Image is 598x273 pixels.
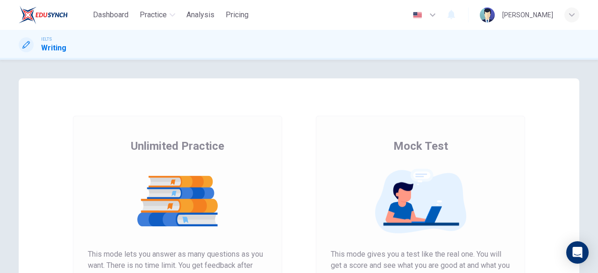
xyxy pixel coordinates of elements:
img: EduSynch logo [19,6,68,24]
button: Practice [136,7,179,23]
a: EduSynch logo [19,6,89,24]
span: Unlimited Practice [131,139,224,154]
button: Dashboard [89,7,132,23]
span: IELTS [41,36,52,42]
span: Pricing [226,9,249,21]
h1: Writing [41,42,66,54]
img: en [412,12,423,19]
div: Open Intercom Messenger [566,241,589,264]
span: Mock Test [393,139,448,154]
button: Analysis [183,7,218,23]
span: Dashboard [93,9,128,21]
div: [PERSON_NAME] [502,9,553,21]
span: Practice [140,9,167,21]
button: Pricing [222,7,252,23]
span: Analysis [186,9,214,21]
img: Profile picture [480,7,495,22]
